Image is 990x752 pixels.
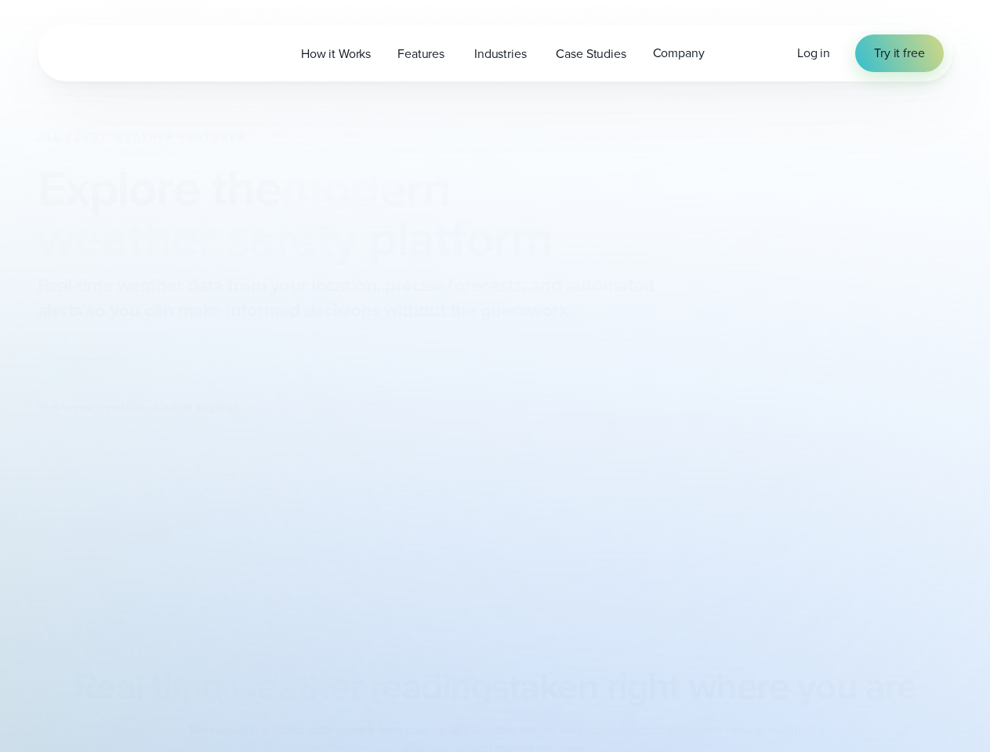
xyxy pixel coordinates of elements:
[542,38,639,70] a: Case Studies
[397,45,444,63] span: Features
[653,44,705,63] span: Company
[556,45,626,63] span: Case Studies
[797,44,830,63] a: Log in
[301,45,371,63] span: How it Works
[474,45,526,63] span: Industries
[874,44,924,63] span: Try it free
[797,44,830,62] span: Log in
[288,38,384,70] a: How it Works
[855,34,943,72] a: Try it free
